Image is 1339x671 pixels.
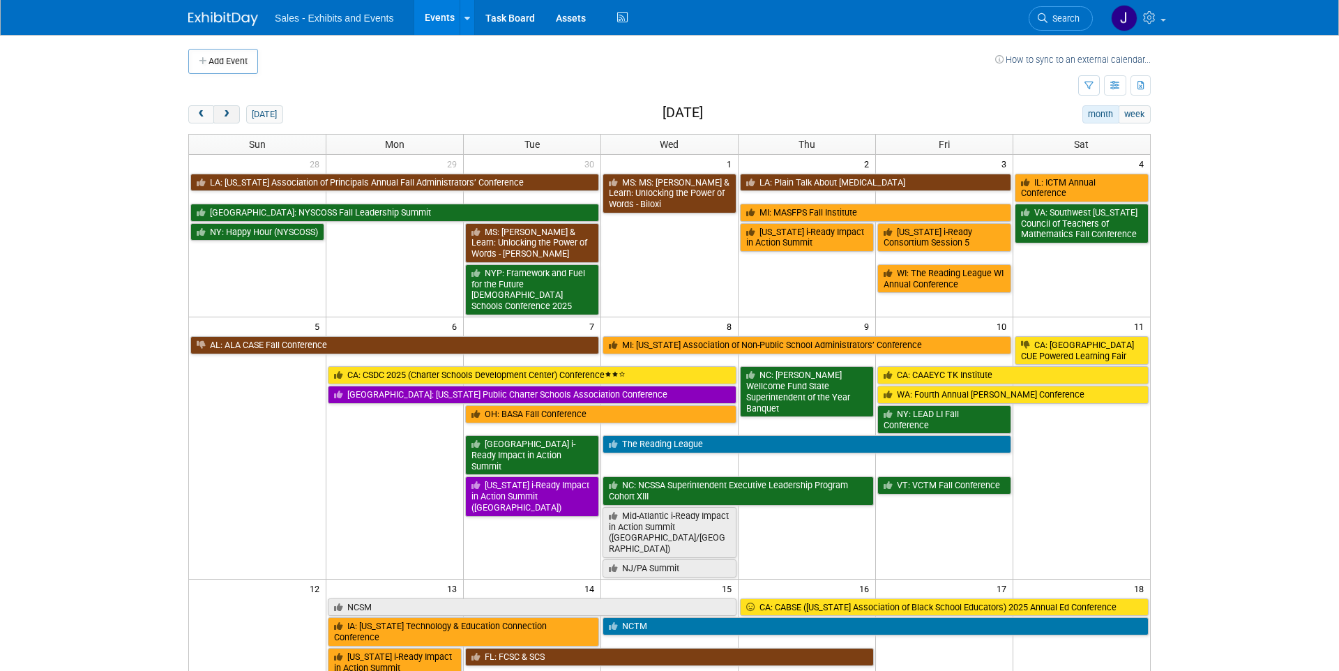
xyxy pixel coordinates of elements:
a: NC: NCSSA Superintendent Executive Leadership Program Cohort XIII [603,476,874,505]
a: [US_STATE] i-Ready Consortium Session 5 [877,223,1011,252]
a: VT: VCTM Fall Conference [877,476,1011,495]
span: 5 [313,317,326,335]
span: 8 [725,317,738,335]
a: WI: The Reading League WI Annual Conference [877,264,1011,293]
a: [GEOGRAPHIC_DATA]: [US_STATE] Public Charter Schools Association Conference [328,386,736,404]
a: [GEOGRAPHIC_DATA] i-Ready Impact in Action Summit [465,435,599,475]
span: 13 [446,580,463,597]
a: IL: ICTM Annual Conference [1015,174,1149,202]
a: CA: [GEOGRAPHIC_DATA] CUE Powered Learning Fair [1015,336,1149,365]
a: MS: MS: [PERSON_NAME] & Learn: Unlocking the Power of Words - Biloxi [603,174,736,213]
span: 3 [1000,155,1013,172]
a: [GEOGRAPHIC_DATA]: NYSCOSS Fall Leadership Summit [190,204,599,222]
a: NY: Happy Hour (NYSCOSS) [190,223,324,241]
span: Thu [799,139,815,150]
a: WA: Fourth Annual [PERSON_NAME] Conference [877,386,1149,404]
span: Mon [385,139,404,150]
a: LA: [US_STATE] Association of Principals Annual Fall Administrators’ Conference [190,174,599,192]
a: NC: [PERSON_NAME] Wellcome Fund State Superintendent of the Year Banquet [740,366,874,417]
span: 30 [583,155,600,172]
a: NJ/PA Summit [603,559,736,578]
img: Joe Quinn [1111,5,1137,31]
span: 14 [583,580,600,597]
button: Add Event [188,49,258,74]
a: How to sync to an external calendar... [995,54,1151,65]
a: LA: Plain Talk About [MEDICAL_DATA] [740,174,1011,192]
span: 10 [995,317,1013,335]
a: NCSM [328,598,736,617]
span: 18 [1133,580,1150,597]
a: VA: Southwest [US_STATE] Council of Teachers of Mathematics Fall Conference [1015,204,1149,243]
span: 6 [451,317,463,335]
button: next [213,105,239,123]
a: Search [1029,6,1093,31]
h2: [DATE] [663,105,703,121]
a: [US_STATE] i-Ready Impact in Action Summit ([GEOGRAPHIC_DATA]) [465,476,599,516]
span: 29 [446,155,463,172]
a: CA: CABSE ([US_STATE] Association of Black School Educators) 2025 Annual Ed Conference [740,598,1149,617]
span: Tue [524,139,540,150]
a: MI: [US_STATE] Association of Non-Public School Administrators’ Conference [603,336,1011,354]
span: 17 [995,580,1013,597]
a: MS: [PERSON_NAME] & Learn: Unlocking the Power of Words - [PERSON_NAME] [465,223,599,263]
span: Sat [1074,139,1089,150]
a: NCTM [603,617,1149,635]
a: NYP: Framework and Fuel for the Future [DEMOGRAPHIC_DATA] Schools Conference 2025 [465,264,599,315]
button: week [1119,105,1151,123]
button: month [1082,105,1119,123]
span: Wed [660,139,679,150]
span: 12 [308,580,326,597]
a: FL: FCSC & SCS [465,648,874,666]
a: The Reading League [603,435,1011,453]
span: Search [1047,13,1080,24]
span: 2 [863,155,875,172]
a: NY: LEAD LI Fall Conference [877,405,1011,434]
a: OH: BASA Fall Conference [465,405,736,423]
button: prev [188,105,214,123]
span: 11 [1133,317,1150,335]
a: MI: MASFPS Fall Institute [740,204,1011,222]
a: CA: CSDC 2025 (Charter Schools Development Center) Conference [328,366,736,384]
span: 15 [720,580,738,597]
a: Mid-Atlantic i-Ready Impact in Action Summit ([GEOGRAPHIC_DATA]/[GEOGRAPHIC_DATA]) [603,507,736,558]
span: Sales - Exhibits and Events [275,13,393,24]
span: 7 [588,317,600,335]
span: 28 [308,155,326,172]
a: [US_STATE] i-Ready Impact in Action Summit [740,223,874,252]
span: Fri [939,139,950,150]
span: 4 [1137,155,1150,172]
a: AL: ALA CASE Fall Conference [190,336,599,354]
span: 1 [725,155,738,172]
a: CA: CAAEYC TK Institute [877,366,1149,384]
span: 9 [863,317,875,335]
span: 16 [858,580,875,597]
span: Sun [249,139,266,150]
img: ExhibitDay [188,12,258,26]
button: [DATE] [246,105,283,123]
a: IA: [US_STATE] Technology & Education Connection Conference [328,617,599,646]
